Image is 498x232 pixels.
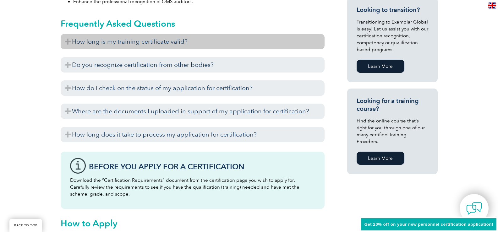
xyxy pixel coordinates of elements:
h3: Before You Apply For a Certification [89,163,315,170]
h2: How to Apply [61,218,325,228]
span: Get 20% off on your new personnel certification application! [364,222,493,227]
p: Download the “Certification Requirements” document from the certification page you wish to apply ... [70,177,315,197]
h3: Where are the documents I uploaded in support of my application for certification? [61,104,325,119]
h3: How long does it take to process my application for certification? [61,127,325,142]
h3: Looking for a training course? [357,97,428,113]
a: BACK TO TOP [9,219,42,232]
h3: Do you recognize certification from other bodies? [61,57,325,73]
h3: How long is my training certificate valid? [61,34,325,49]
a: Learn More [357,152,404,165]
p: Find the online course that’s right for you through one of our many certified Training Providers. [357,117,428,145]
h3: How do I check on the status of my application for certification? [61,80,325,96]
a: Learn More [357,60,404,73]
h3: Looking to transition? [357,6,428,14]
h2: Frequently Asked Questions [61,19,325,29]
p: Transitioning to Exemplar Global is easy! Let us assist you with our certification recognition, c... [357,19,428,53]
img: contact-chat.png [466,201,482,216]
img: en [488,3,496,8]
